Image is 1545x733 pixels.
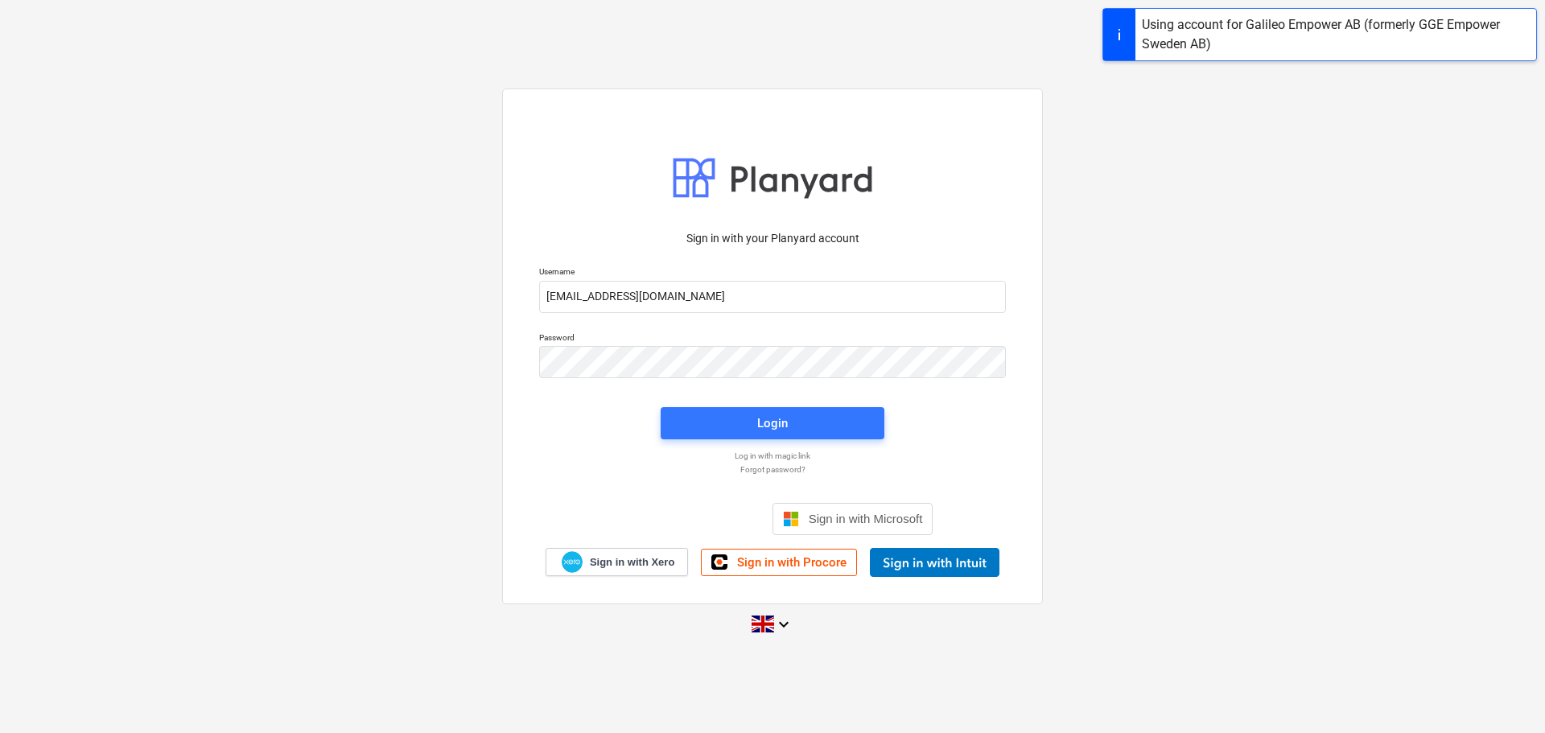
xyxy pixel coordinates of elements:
[661,407,884,439] button: Login
[604,501,768,537] iframe: Sign in with Google Button
[774,615,793,634] i: keyboard_arrow_down
[701,549,857,576] a: Sign in with Procore
[737,555,847,570] span: Sign in with Procore
[546,548,689,576] a: Sign in with Xero
[531,451,1014,461] a: Log in with magic link
[562,551,583,573] img: Xero logo
[539,230,1006,247] p: Sign in with your Planyard account
[757,413,788,434] div: Login
[539,266,1006,280] p: Username
[783,511,799,527] img: Microsoft logo
[531,464,1014,475] a: Forgot password?
[590,555,674,570] span: Sign in with Xero
[539,281,1006,313] input: Username
[539,332,1006,346] p: Password
[809,512,923,525] span: Sign in with Microsoft
[1142,15,1530,54] div: Using account for Galileo Empower AB (formerly GGE Empower Sweden AB)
